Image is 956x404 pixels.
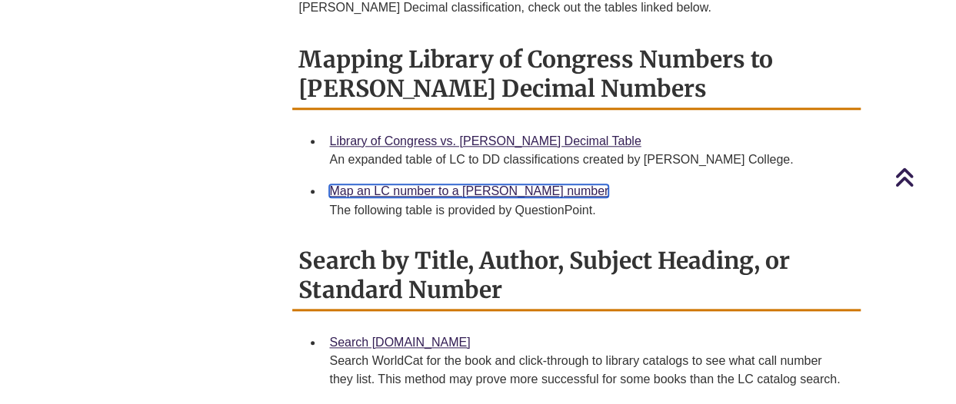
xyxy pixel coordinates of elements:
[292,241,860,311] h2: Search by Title, Author, Subject Heading, or Standard Number
[329,184,608,197] a: Map an LC number to a [PERSON_NAME] number
[329,336,470,349] a: Search [DOMAIN_NAME]
[329,201,848,220] div: The following table is provided by QuestionPoint.
[329,352,848,389] div: Search WorldCat for the book and click-through to library catalogs to see what call number they l...
[894,167,952,187] a: Back to Top
[292,40,860,110] h2: Mapping Library of Congress Numbers to [PERSON_NAME] Decimal Numbers
[329,134,641,147] a: Library of Congress vs. [PERSON_NAME] Decimal Table
[329,151,848,169] div: An expanded table of LC to DD classifications created by [PERSON_NAME] College.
